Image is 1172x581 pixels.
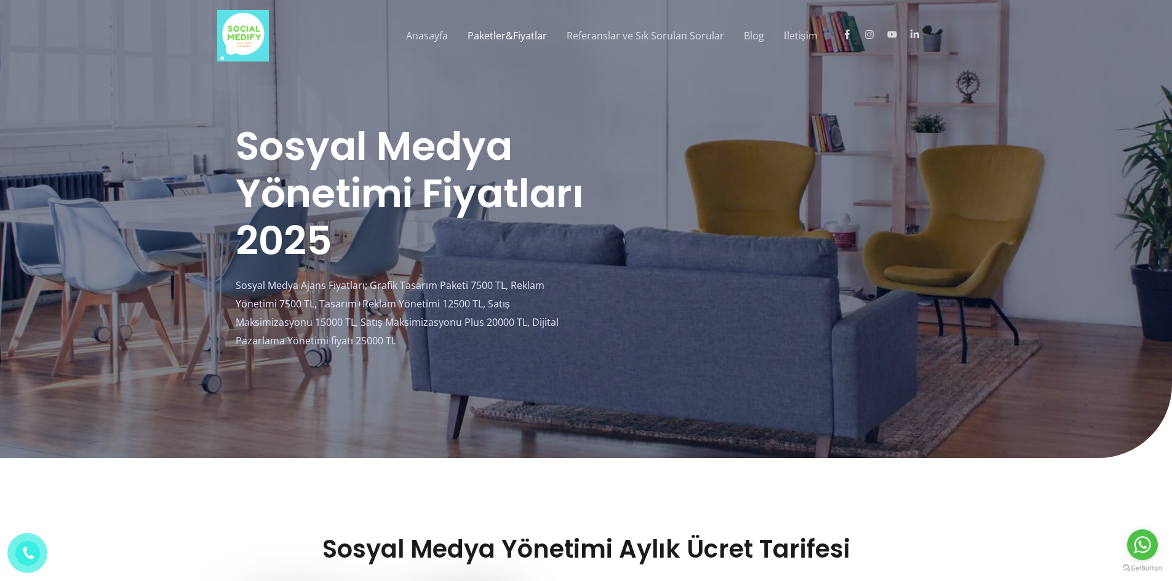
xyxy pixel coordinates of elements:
a: İletişim [774,16,827,55]
a: linkedin-in [910,30,930,39]
a: Referanslar ve Sık Sorulan Sorular [557,16,734,55]
h1: Sosyal Medya Yönetimi Fiyatları 2025 [236,123,586,264]
a: Go to whatsapp [1127,529,1158,560]
img: phone.png [17,543,38,563]
a: instagram [864,30,885,39]
nav: Site Navigation [387,16,955,55]
a: Paketler&Fiyatlar [458,16,557,55]
a: Blog [734,16,774,55]
a: Anasayfa [396,16,458,55]
h2: Sosyal Medya Yönetimi Aylık Ücret Tarifesi [236,534,937,564]
a: facebook-f [842,30,863,39]
a: youtube [887,30,907,39]
a: Go to GetButton.io website [1123,564,1162,572]
p: Sosyal Medya Ajans Fiyatları; Grafik Tasarım Paketi 7500 TL, Reklam Yönetimi 7500 TL, Tasarım+Rek... [236,277,586,350]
